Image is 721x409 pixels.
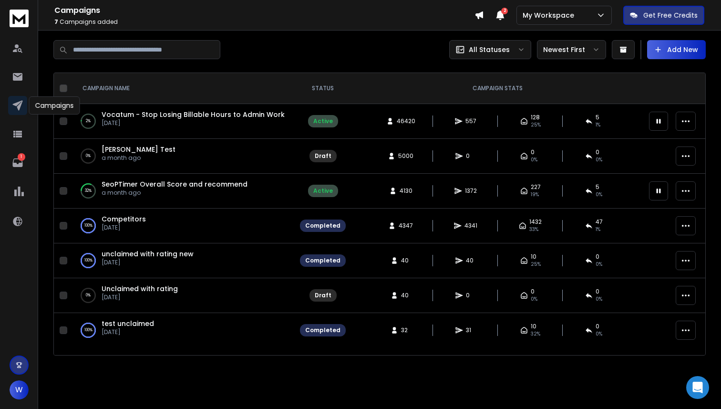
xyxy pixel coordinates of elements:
div: Draft [315,152,331,160]
td: 0%[PERSON_NAME] Testa month ago [71,139,294,174]
div: Active [313,187,333,195]
span: 128 [531,114,540,121]
span: 0 % [596,191,602,199]
span: 10 [531,253,536,261]
span: 47 [596,218,603,226]
span: 40 [466,257,475,264]
span: 5 [596,183,599,191]
span: 19 % [531,191,539,199]
p: Get Free Credits [643,10,698,20]
span: 31 [466,326,475,334]
p: [DATE] [102,328,154,336]
span: 25 % [531,121,541,129]
span: 32 % [531,330,540,338]
td: 100%Competitors[DATE] [71,209,294,243]
span: 2 [501,8,508,14]
th: CAMPAIGN STATS [351,73,643,104]
span: 0 [596,148,599,156]
span: 0 [531,148,535,156]
p: My Workspace [523,10,578,20]
p: a month ago [102,189,247,197]
p: [DATE] [102,224,146,231]
span: 4130 [400,187,412,195]
p: 100 % [84,256,93,265]
span: 33 % [529,226,538,233]
a: Vocatum - Stop Losing Billable Hours to Admin Work [102,110,285,119]
th: STATUS [294,73,351,104]
span: 25 % [531,261,541,268]
td: 100%test unclaimed[DATE] [71,313,294,348]
span: 32 [401,326,411,334]
span: 227 [531,183,541,191]
td: 0%Unclaimed with rating[DATE] [71,278,294,313]
span: 4347 [399,222,413,230]
p: 32 % [85,186,92,196]
p: [DATE] [102,119,285,127]
th: CAMPAIGN NAME [71,73,294,104]
a: Unclaimed with rating [102,284,178,294]
span: 0% [531,295,537,303]
span: 0 % [596,330,602,338]
span: 5000 [398,152,413,160]
button: Newest First [537,40,606,59]
button: Add New [647,40,706,59]
img: logo [10,10,29,27]
span: 0% [531,156,537,164]
td: 32%SeoPTimer Overall Score and recommenda month ago [71,174,294,209]
span: 1372 [465,187,477,195]
span: 0 [596,253,599,261]
span: 0% [596,295,602,303]
p: Campaigns added [54,18,474,26]
a: test unclaimed [102,319,154,328]
span: 0% [596,156,602,164]
span: 0 [596,323,599,330]
span: 0 [466,152,475,160]
span: 0 [531,288,535,295]
p: 100 % [84,221,93,231]
button: W [10,380,29,399]
a: SeoPTimer Overall Score and recommend [102,179,247,189]
p: All Statuses [469,45,510,54]
span: 1432 [529,218,542,226]
td: 100%unclaimed with rating new[DATE] [71,243,294,278]
div: Open Intercom Messenger [686,376,709,399]
span: Competitors [102,214,146,224]
span: 4341 [464,222,477,230]
p: [DATE] [102,294,178,301]
button: Get Free Credits [623,6,704,25]
span: 40 [401,292,411,299]
h1: Campaigns [54,5,474,16]
p: 100 % [84,325,93,335]
td: 2%Vocatum - Stop Losing Billable Hours to Admin Work[DATE] [71,104,294,139]
p: 2 % [86,116,91,126]
p: 1 [18,153,25,161]
span: 0 [466,292,475,299]
span: 1 % [596,226,600,233]
span: 10 [531,323,536,330]
div: Completed [305,257,340,264]
a: unclaimed with rating new [102,249,194,259]
a: 1 [8,153,27,172]
p: a month ago [102,154,175,162]
span: 5 [596,114,599,121]
span: 7 [54,18,58,26]
p: 0 % [86,291,91,300]
div: Campaigns [29,96,80,115]
span: 40 [401,257,411,264]
span: 1 % [596,121,600,129]
div: Active [313,117,333,125]
span: 0 % [596,261,602,268]
div: Completed [305,326,340,334]
span: 46420 [397,117,415,125]
p: 0 % [86,151,91,161]
a: [PERSON_NAME] Test [102,145,175,154]
p: [DATE] [102,259,194,266]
